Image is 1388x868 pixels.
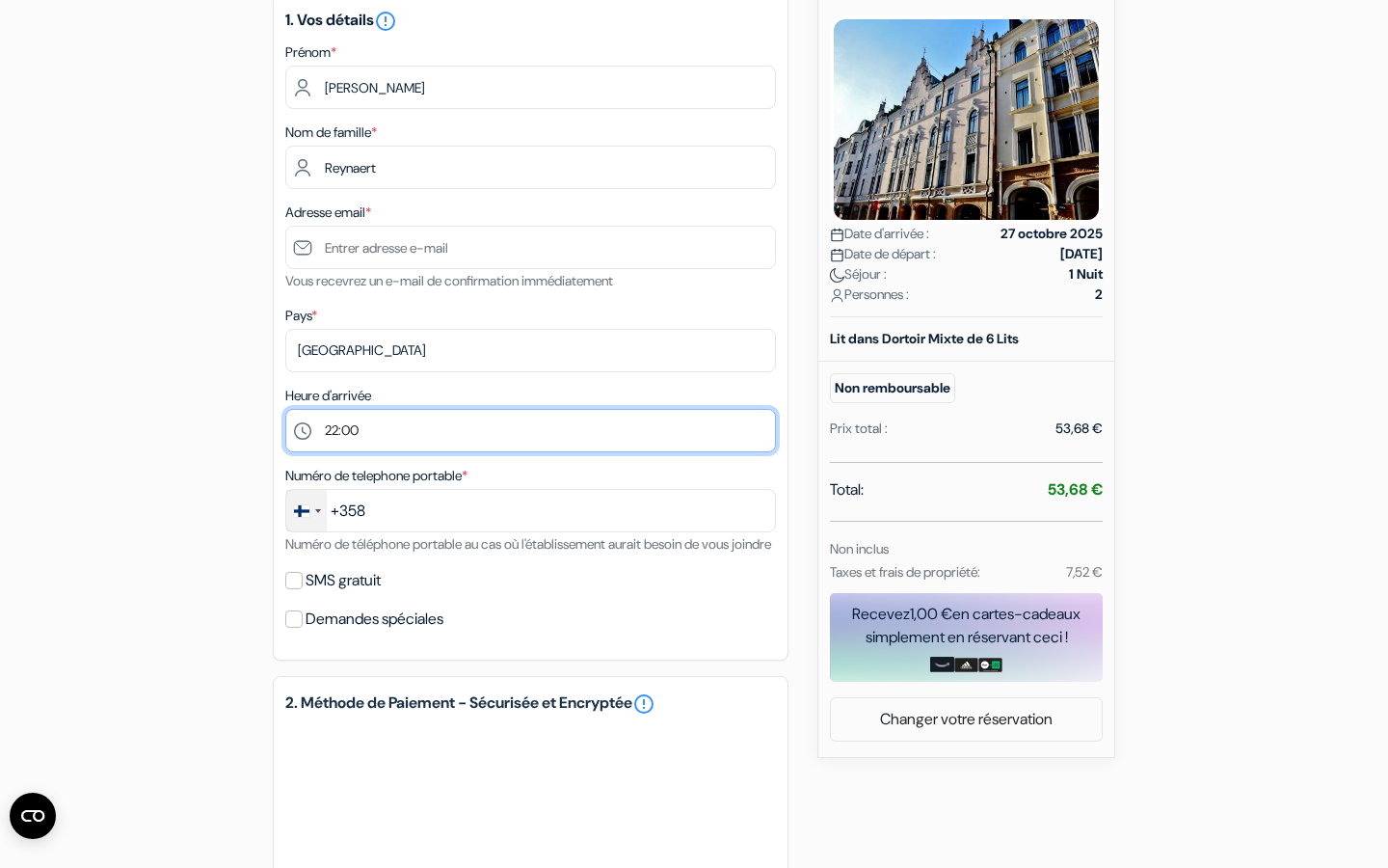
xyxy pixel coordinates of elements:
h5: 1. Vos détails [285,10,776,33]
strong: 53,68 € [1048,479,1103,500]
label: Heure d'arrivée [285,386,371,406]
a: error_outline [632,692,655,716]
img: adidas-card.png [954,658,978,673]
h5: 2. Méthode de Paiement - Sécurisée et Encryptée [285,692,776,716]
input: Entrer adresse e-mail [285,226,776,269]
label: SMS gratuit [306,567,381,594]
small: Numéro de téléphone portable au cas où l'établissement aurait besoin de vous joindre [285,535,771,553]
small: 7,52 € [1066,563,1103,581]
small: Non inclus [830,540,889,557]
strong: 1 Nuit [1069,264,1103,285]
input: Entrer le nom de famille [285,146,776,189]
img: calendar.svg [830,248,844,262]
strong: [DATE] [1060,244,1103,264]
small: Taxes et frais de propriété: [830,563,980,581]
span: Date de départ : [830,244,936,264]
img: moon.svg [830,268,844,283]
b: Lit dans Dortoir Mixte de 6 Lits [830,330,1019,347]
span: Personnes : [830,285,909,305]
span: Total: [830,478,864,502]
label: Numéro de telephone portable [285,466,467,486]
i: error_outline [374,10,397,33]
label: Nom de famille [285,122,377,143]
label: Demandes spéciales [306,606,443,633]
button: Change country, selected Finland (+358) [286,490,365,531]
img: user_icon.svg [830,288,844,303]
strong: 27 octobre 2025 [1001,224,1103,244]
img: uber-uber-eats-card.png [978,658,1002,673]
button: Ouvrir le widget CMP [10,793,56,839]
div: 53,68 € [1055,419,1103,439]
span: 1,00 € [910,604,952,624]
a: Changer votre réservation [831,701,1102,738]
img: amazon-card-no-text.png [930,657,954,672]
div: Recevez en cartes-cadeaux simplement en réservant ceci ! [830,603,1103,649]
small: Vous recevrez un e-mail de confirmation immédiatement [285,272,613,289]
label: Adresse email [285,203,371,223]
span: Date d'arrivée : [830,224,929,244]
label: Prénom [285,42,336,63]
label: Pays [285,306,317,326]
small: Non remboursable [830,373,955,403]
a: error_outline [374,10,397,30]
strong: 2 [1095,285,1103,305]
span: Séjour : [830,264,887,285]
img: calendar.svg [830,228,844,242]
div: +358 [331,500,365,523]
div: Prix total : [830,419,888,439]
input: Entrez votre prénom [285,66,776,109]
